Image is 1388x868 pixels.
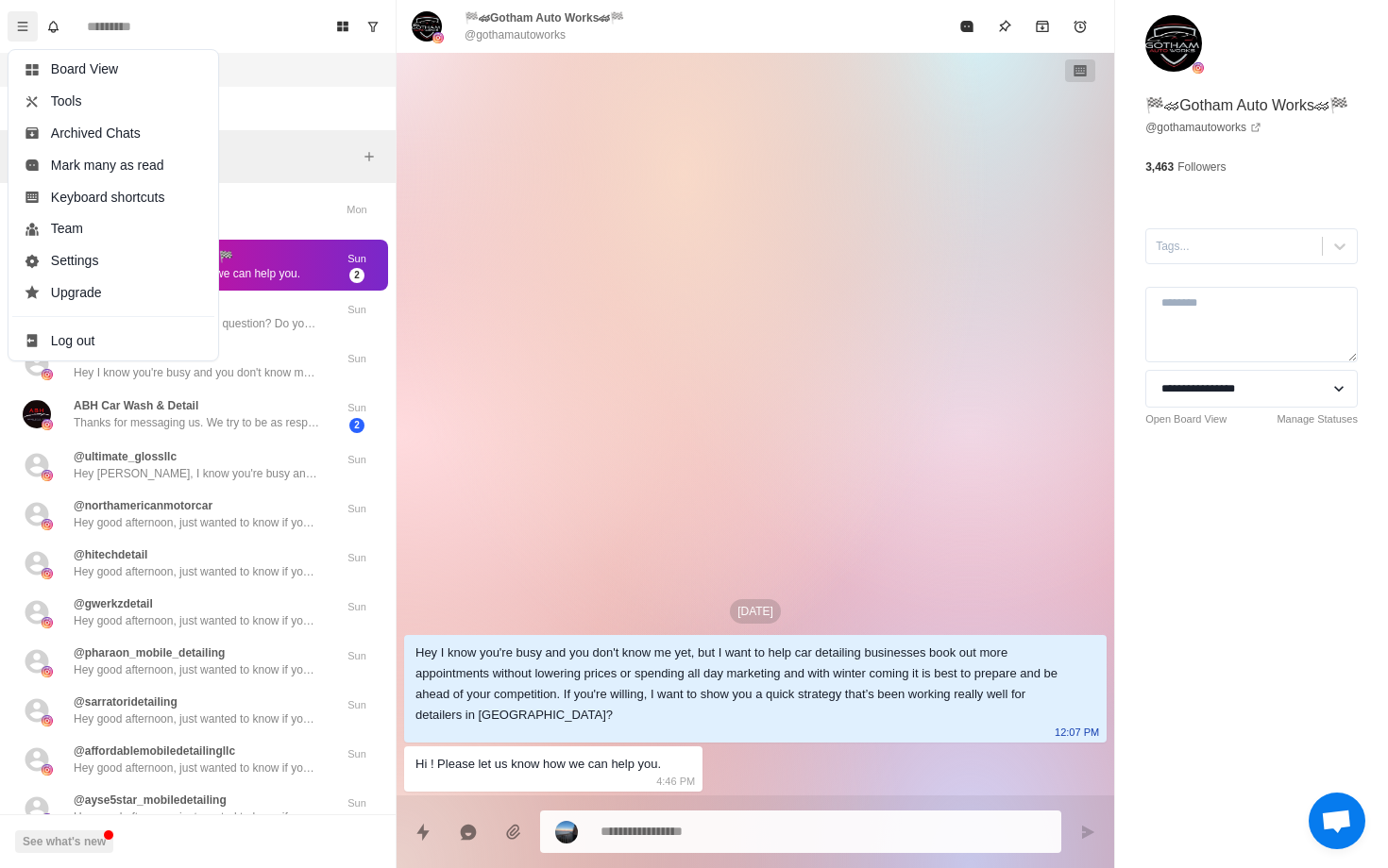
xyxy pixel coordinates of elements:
img: picture [412,11,442,42]
img: picture [555,821,578,843]
p: Thanks for messaging us. We try to be as responsive as possible. We'll get back to you soon. [74,414,319,431]
button: Archive [1024,8,1061,45]
p: Sun [333,599,381,615]
p: Sun [333,648,381,664]
p: Mon [333,202,381,218]
img: picture [432,32,444,43]
img: picture [42,470,53,481]
img: picture [42,617,53,628]
span: 2 [349,418,364,433]
button: Show unread conversations [358,11,388,42]
p: 🏁🏎Gotham Auto Works🏎🏁 [1145,94,1348,117]
img: picture [1145,15,1202,72]
p: @gwerkzdetail [74,595,153,612]
p: Hey good afternoon, just wanted to know if you would be interested in a free ad concept or landin... [74,661,319,678]
p: 🏁🏎Gotham Auto Works🏎🏁 [465,9,624,26]
div: Open chat [1309,793,1365,849]
button: See what's new [15,830,113,853]
p: Hey good afternoon, just wanted to know if you would be interested in a free ad concept or landin... [74,710,319,727]
img: picture [23,400,51,428]
a: @gothamautoworks [1145,119,1261,136]
p: @hitechdetail [74,546,147,563]
p: [DATE] [730,599,781,624]
p: Followers [1177,159,1226,175]
button: Menu [8,11,38,42]
p: 3,463 [1145,159,1174,175]
div: Hi ! Please let us know how we can help you. [415,754,661,775]
p: Hey good afternoon, just wanted to know if you would be interested in a free ad concept or landin... [74,514,319,531]
p: 12:07 PM [1055,722,1099,743]
p: Sun [333,251,381,267]
p: Sun [333,452,381,468]
p: @affordablemobiledetailingllc [74,743,235,759]
button: Add filters [358,145,381,168]
a: Open Board View [1145,411,1227,427]
p: @pharaon_mobile_detailing [74,644,225,661]
a: Manage Statuses [1277,411,1358,427]
p: Hey good afternoon, just wanted to know if you would be interested in a free ad concept or landin... [74,563,319,580]
p: Sun [333,550,381,566]
button: Board View [328,11,358,42]
div: Hey I know you're busy and you don't know me yet, but I want to help car detailing businesses boo... [415,643,1065,726]
button: Pin [986,8,1024,45]
img: picture [42,715,53,726]
img: picture [42,568,53,579]
p: 4:46 PM [656,771,695,792]
p: Sun [333,501,381,517]
p: Hey I know you're busy and you don't know me yet, but I help car detailing businesses book out mo... [74,364,319,381]
p: @gothamautoworks [465,26,566,43]
p: @northamericanmotorcar [74,497,212,514]
img: picture [42,369,53,380]
p: Sun [333,795,381,811]
p: ABH Car Wash & Detail [74,397,198,414]
p: Sun [333,746,381,762]
button: Send message [1069,813,1107,851]
button: Add reminder [1061,8,1099,45]
button: Add media [495,813,533,851]
button: Notifications [38,11,68,42]
img: picture [42,813,53,825]
img: picture [1193,62,1204,74]
button: Reply with AI [449,813,487,851]
p: Hey good afternoon, just wanted to know if you would be interested in a free ad concept or landin... [74,759,319,776]
button: Mark as read [948,8,986,45]
span: 2 [349,268,364,283]
img: picture [42,519,53,530]
img: picture [42,666,53,677]
p: @ultimate_glossllc [74,448,177,465]
p: Sun [333,697,381,713]
p: Hey good afternoon, just wanted to know if you would be interested in a free ad concept or landin... [74,809,319,826]
button: Quick replies [404,813,442,851]
p: Sun [333,302,381,318]
p: @sarratoridetailing [74,693,178,710]
p: @ayse5star_mobiledetailing [74,792,227,809]
p: Hey good afternoon, just wanted to know if you would be interested in a free ad concept or landin... [74,612,319,629]
p: Sun [333,351,381,367]
p: Sun [333,400,381,416]
img: picture [42,764,53,776]
img: picture [42,419,53,430]
p: Hey [PERSON_NAME], I know you're busy and you don't know me yet, but I want help your business bo... [74,465,319,482]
